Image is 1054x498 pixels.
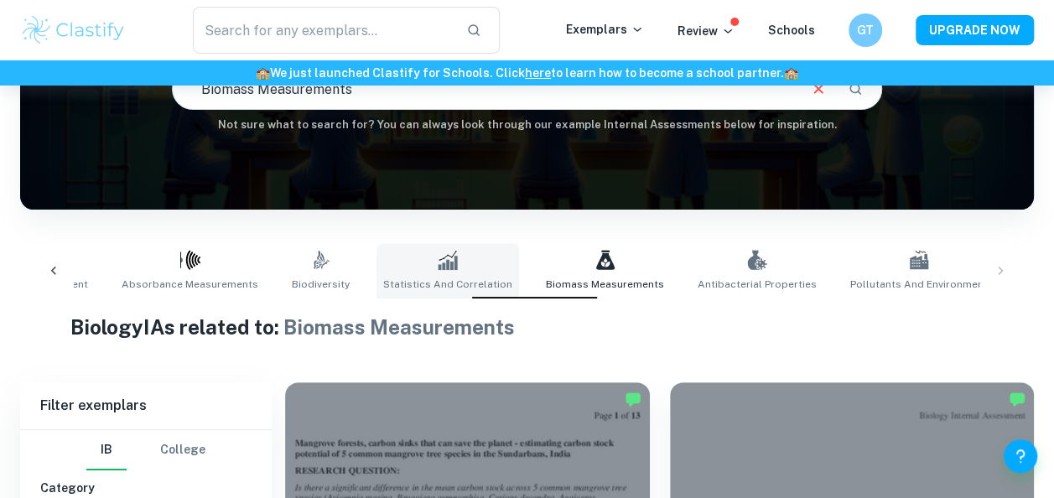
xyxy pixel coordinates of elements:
[40,479,252,497] h6: Category
[916,15,1034,45] button: UPGRADE NOW
[3,64,1051,82] h6: We just launched Clastify for Schools. Click to learn how to become a school partner.
[850,277,988,292] span: Pollutants and Environment
[802,73,834,105] button: Clear
[768,23,815,37] a: Schools
[841,75,870,103] button: Search
[525,66,551,80] a: here
[86,430,127,470] button: IB
[20,382,272,429] h6: Filter exemplars
[566,20,644,39] p: Exemplars
[784,66,798,80] span: 🏫
[292,277,350,292] span: Biodiversity
[20,117,1034,133] h6: Not sure what to search for? You can always look through our example Internal Assessments below f...
[1004,439,1037,473] button: Help and Feedback
[256,66,270,80] span: 🏫
[698,277,817,292] span: Antibacterial Properties
[20,13,127,47] img: Clastify logo
[86,430,205,470] div: Filter type choice
[173,65,795,112] input: E.g. photosynthesis, coffee and protein, HDI and diabetes...
[383,277,512,292] span: Statistics and Correlation
[849,13,882,47] button: GT
[193,7,454,54] input: Search for any exemplars...
[70,312,983,342] h1: Biology IAs related to:
[1009,391,1025,407] img: Marked
[283,315,514,339] span: Biomass Measurements
[678,22,735,40] p: Review
[160,430,205,470] button: College
[122,277,258,292] span: Absorbance Measurements
[856,21,875,39] h6: GT
[546,277,664,292] span: Biomass Measurements
[625,391,641,407] img: Marked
